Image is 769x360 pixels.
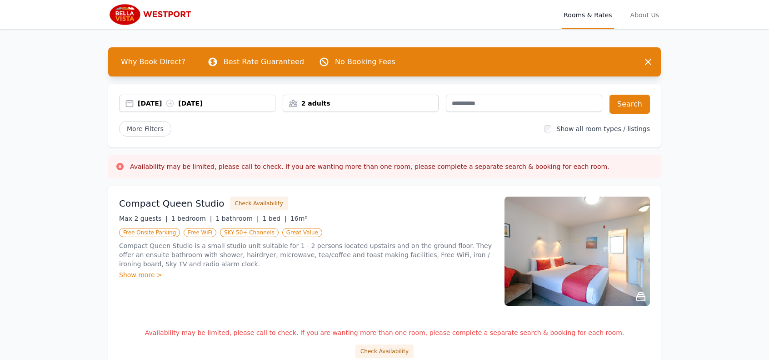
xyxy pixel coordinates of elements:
[215,215,259,222] span: 1 bathroom |
[290,215,307,222] span: 16m²
[282,228,322,237] span: Great Value
[609,95,650,114] button: Search
[119,270,494,279] div: Show more >
[220,228,279,237] span: SKY 50+ Channels
[355,345,414,358] button: Check Availability
[283,99,439,108] div: 2 adults
[130,162,609,171] h3: Availability may be limited, please call to check. If you are wanting more than one room, please ...
[119,121,171,137] span: More Filters
[262,215,286,222] span: 1 bed |
[335,56,395,67] p: No Booking Fees
[171,215,212,222] span: 1 bedroom |
[224,56,304,67] p: Best Rate Guaranteed
[119,328,650,337] p: Availability may be limited, please call to check. If you are wanting more than one room, please ...
[230,197,288,210] button: Check Availability
[119,197,225,210] h3: Compact Queen Studio
[108,4,195,25] img: Bella Vista Westport
[138,99,275,108] div: [DATE] [DATE]
[119,215,168,222] span: Max 2 guests |
[119,241,494,269] p: Compact Queen Studio is a small studio unit suitable for 1 - 2 persons located upstairs and on th...
[184,228,216,237] span: Free WiFi
[557,125,650,132] label: Show all room types / listings
[119,228,180,237] span: Free Onsite Parking
[114,53,193,71] span: Why Book Direct?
